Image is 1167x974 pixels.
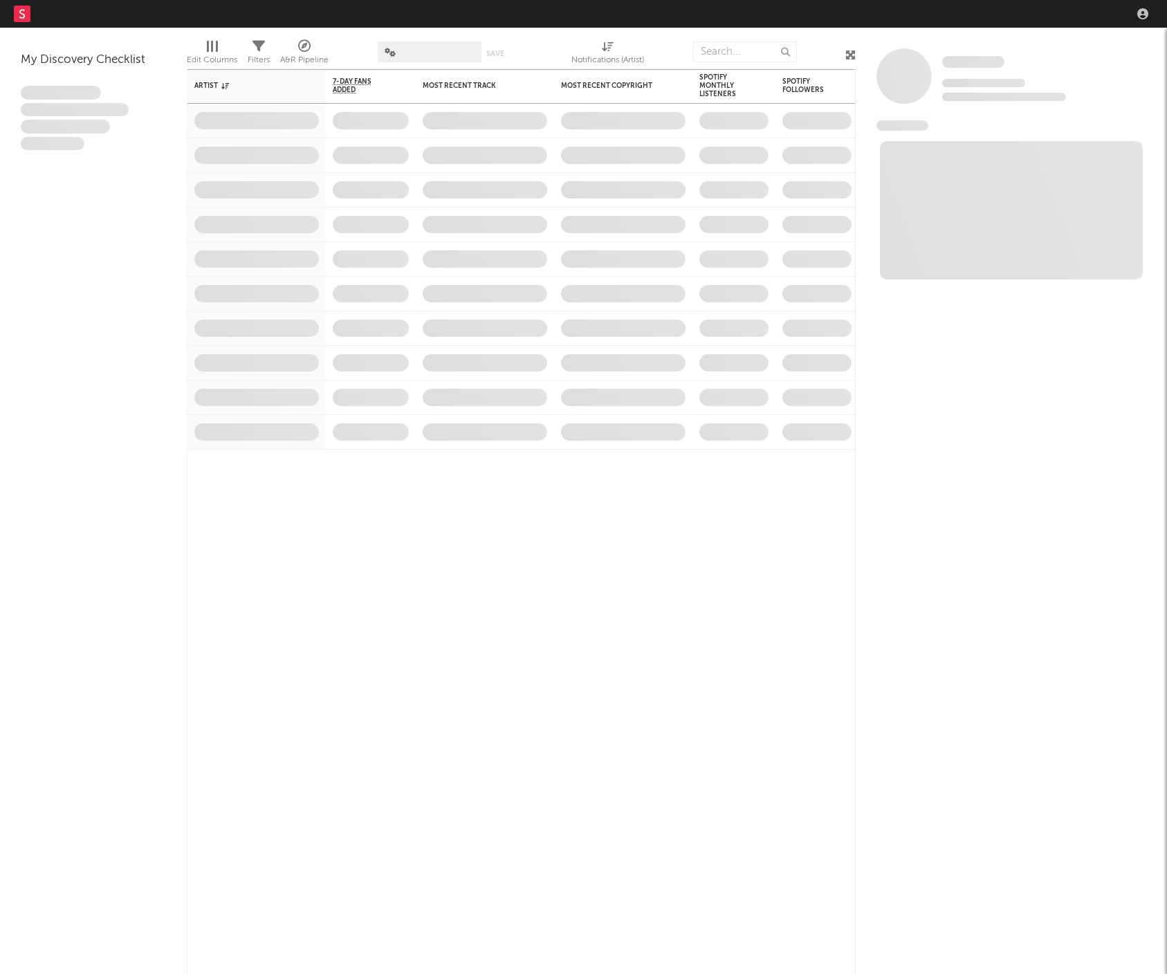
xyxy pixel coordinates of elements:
input: Search... [693,42,797,62]
button: Save [486,50,504,57]
div: Spotify Monthly Listeners [699,73,748,98]
div: Filters [248,52,270,68]
div: My Discovery Checklist [21,52,166,68]
div: Artist [194,82,298,90]
div: Most Recent Track [423,82,526,90]
span: Integer aliquet in purus et [21,103,129,117]
span: 0 fans last week [942,93,1066,101]
span: Tracking Since: [DATE] [942,79,1025,87]
div: Edit Columns [187,52,237,68]
span: Aliquam viverra [21,137,84,151]
span: Lorem ipsum dolor [21,86,101,100]
span: Praesent ac interdum [21,120,110,134]
div: Notifications (Artist) [571,35,644,75]
div: A&R Pipeline [280,35,329,75]
div: Filters [248,35,270,75]
div: Notifications (Artist) [571,52,644,68]
div: Edit Columns [187,35,237,75]
span: News Feed [876,120,928,131]
span: 7-Day Fans Added [333,77,388,94]
a: Some Artist [942,55,1004,69]
div: Spotify Followers [782,77,831,94]
div: A&R Pipeline [280,52,329,68]
span: Some Artist [942,56,1004,68]
div: Most Recent Copyright [561,82,665,90]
